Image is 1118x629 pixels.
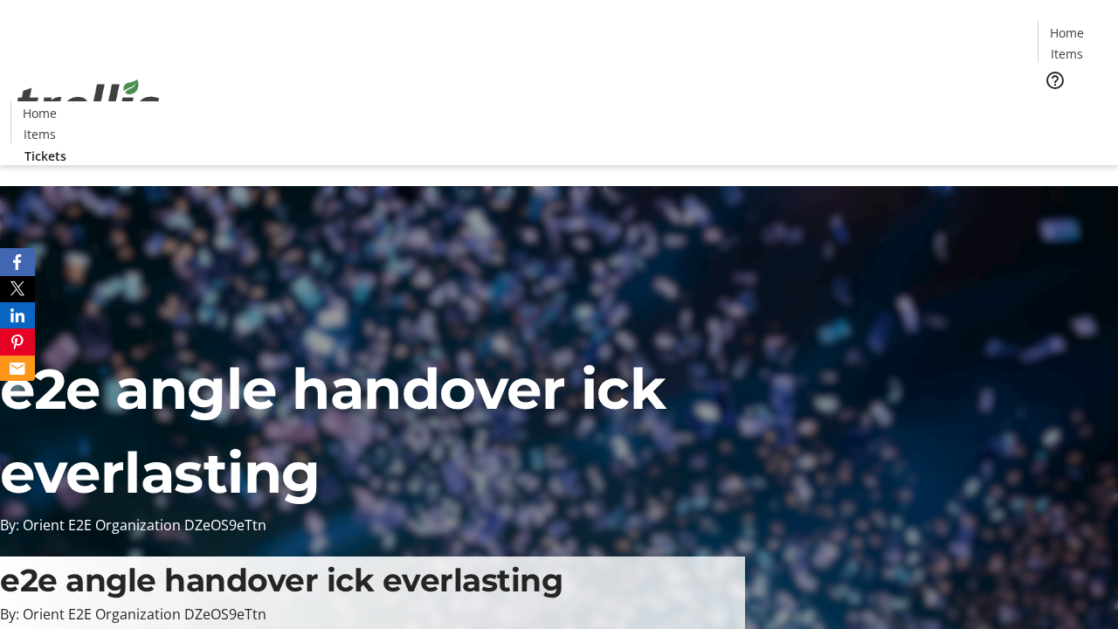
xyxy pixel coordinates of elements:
[23,104,57,122] span: Home
[10,60,166,148] img: Orient E2E Organization DZeOS9eTtn's Logo
[1039,24,1094,42] a: Home
[1038,101,1108,120] a: Tickets
[1038,63,1073,98] button: Help
[24,125,56,143] span: Items
[10,147,80,165] a: Tickets
[1051,45,1083,63] span: Items
[1039,45,1094,63] a: Items
[11,104,67,122] a: Home
[24,147,66,165] span: Tickets
[1050,24,1084,42] span: Home
[11,125,67,143] a: Items
[1052,101,1094,120] span: Tickets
